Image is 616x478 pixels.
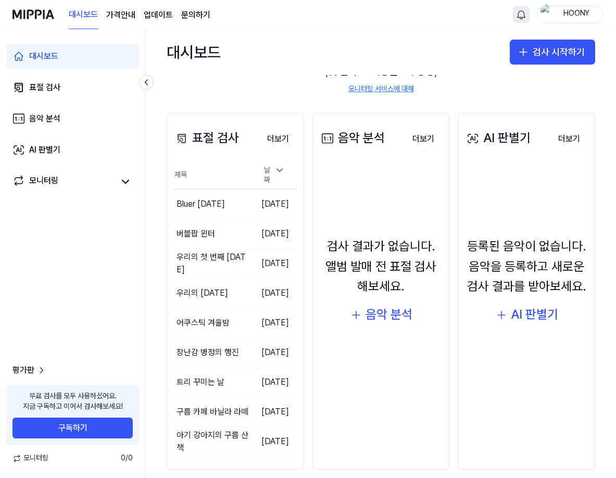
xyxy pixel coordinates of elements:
[348,84,414,94] a: 모니터링 서비스에 대해
[511,305,558,324] div: AI 판별기
[121,453,133,463] span: 0 / 0
[404,128,443,149] a: 더보기
[540,4,553,25] img: profile
[173,161,252,190] th: 제목
[350,305,412,324] button: 음악 분석
[177,346,239,359] div: 장난감 병정의 행진
[464,236,588,296] div: 등록된 음악이 없습니다. 음악을 등록하고 새로운 검사 결과를 받아보세요.
[177,251,252,276] div: 우리의 첫 번째 [DATE]
[252,219,297,248] td: [DATE]
[29,144,60,156] div: AI 판별기
[259,129,297,149] button: 더보기
[319,236,443,296] div: 검사 결과가 없습니다. 앨범 발매 전 표절 검사 해보세요.
[550,128,588,149] a: 더보기
[177,287,228,299] div: 우리의 [DATE]
[177,198,225,210] div: Bluer [DATE]
[6,137,139,162] a: AI 판별기
[177,406,248,418] div: 구름 카페 바닐라 라떼
[515,8,527,21] img: 알림
[29,174,58,189] div: 모니터링
[252,308,297,337] td: [DATE]
[252,189,297,219] td: [DATE]
[252,426,297,456] td: [DATE]
[69,1,98,29] a: 대시보드
[6,75,139,100] a: 표절 검사
[252,248,297,278] td: [DATE]
[181,9,210,21] a: 문의하기
[177,376,224,388] div: 트리 꾸미는 날
[144,9,173,21] a: 업데이트
[366,305,412,324] div: 음악 분석
[252,367,297,397] td: [DATE]
[252,337,297,367] td: [DATE]
[404,129,443,149] button: 더보기
[6,44,139,69] a: 대시보드
[12,418,133,438] button: 구독하기
[6,106,139,131] a: 음악 분석
[177,429,252,454] div: 아기 강아지의 구름 산책
[464,128,531,148] div: AI 판별기
[12,453,48,463] span: 모니터링
[510,40,595,65] button: 검사 시작하기
[259,128,297,149] a: 더보기
[556,8,597,20] div: HOONY
[173,128,239,148] div: 표절 검사
[177,317,230,329] div: 어쿠스틱 겨울밤
[12,364,34,376] span: 평가판
[495,305,558,324] button: AI 판별기
[550,129,588,149] button: 더보기
[260,162,289,188] div: 날짜
[537,6,604,23] button: profileHOONY
[12,364,47,376] a: 평가판
[29,112,60,125] div: 음악 분석
[167,40,221,65] div: 대시보드
[252,278,297,308] td: [DATE]
[177,228,215,240] div: 버블팝 윈터
[12,174,114,189] a: 모니터링
[29,81,60,94] div: 표절 검사
[106,9,135,21] a: 가격안내
[319,128,385,148] div: 음악 분석
[252,397,297,426] td: [DATE]
[29,50,58,62] div: 대시보드
[23,391,123,411] div: 무료 검사를 모두 사용하셨어요. 지금 구독하고 이어서 검사해보세요!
